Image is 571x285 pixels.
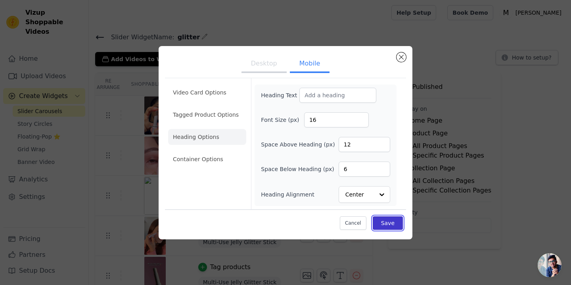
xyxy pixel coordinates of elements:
[261,165,334,173] label: Space Below Heading (px)
[299,88,376,103] input: Add a heading
[397,52,406,62] button: Close modal
[261,91,299,99] label: Heading Text
[373,216,403,230] button: Save
[261,191,316,198] label: Heading Alignment
[241,56,287,73] button: Desktop
[168,151,246,167] li: Container Options
[290,56,330,73] button: Mobile
[168,107,246,123] li: Tagged Product Options
[340,216,366,230] button: Cancel
[168,85,246,100] li: Video Card Options
[538,253,561,277] div: Open chat
[261,116,304,124] label: Font Size (px)
[261,141,335,148] label: Space Above Heading (px)
[168,129,246,145] li: Heading Options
